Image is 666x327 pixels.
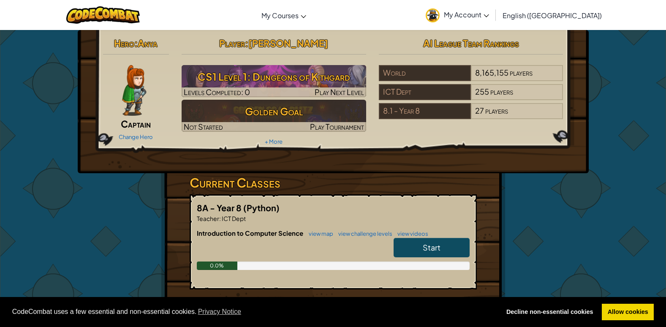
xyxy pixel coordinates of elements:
span: players [490,87,513,96]
img: captain-pose.png [122,65,146,116]
span: Levels Completed: 0 [184,87,250,97]
a: World8,165,155players [379,73,563,83]
span: My Account [444,10,489,19]
span: Hero [114,37,134,49]
a: Play Next Level [182,65,366,97]
span: players [485,106,508,115]
img: CodeCombat logo [66,6,140,24]
div: 0.0% [197,262,238,270]
a: view challenge levels [334,230,392,237]
a: + More [265,138,283,145]
span: 8A - Year 8 [197,202,243,213]
span: : [219,215,221,222]
a: My Account [421,2,493,28]
img: Golden Goal [182,100,366,132]
div: ICT Dept [379,84,471,100]
div: 8.1 - Year 8 [379,103,471,119]
span: Play Next Level [315,87,364,97]
span: Start [423,243,440,252]
span: CodeCombat uses a few essential and non-essential cookies. [12,305,494,318]
img: CS1 Level 1: Dungeons of Kithgard [182,65,366,97]
a: 8.1 - Year 827players [379,111,563,121]
a: ICT Dept255players [379,92,563,102]
span: : [134,37,138,49]
span: 255 [475,87,489,96]
a: view map [304,230,333,237]
a: learn more about cookies [197,305,243,318]
div: World [379,65,471,81]
span: Anya [138,37,158,49]
h3: CS1 Level 1: Dungeons of Kithgard [182,67,366,86]
span: players [510,68,533,77]
a: Golden GoalNot StartedPlay Tournament [182,100,366,132]
span: [PERSON_NAME] [248,37,328,49]
a: deny cookies [500,304,599,321]
a: English ([GEOGRAPHIC_DATA]) [498,4,606,27]
a: My Courses [257,4,310,27]
span: Player [219,37,245,49]
span: 27 [475,106,484,115]
span: : [245,37,248,49]
h3: Current Classes [190,173,477,192]
span: English ([GEOGRAPHIC_DATA]) [503,11,602,20]
img: avatar [426,8,440,22]
span: AI League Team Rankings [423,37,519,49]
a: Change Hero [119,134,153,140]
span: Not Started [184,122,223,131]
h3: Golden Goal [182,102,366,121]
span: Play Tournament [310,122,364,131]
a: view videos [393,230,428,237]
span: ICT Dept [221,215,246,222]
span: Captain [121,118,151,130]
span: 8,165,155 [475,68,508,77]
span: Introduction to Computer Science [197,229,304,237]
span: (Python) [243,202,280,213]
span: My Courses [261,11,299,20]
a: allow cookies [602,304,654,321]
span: Teacher [197,215,219,222]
